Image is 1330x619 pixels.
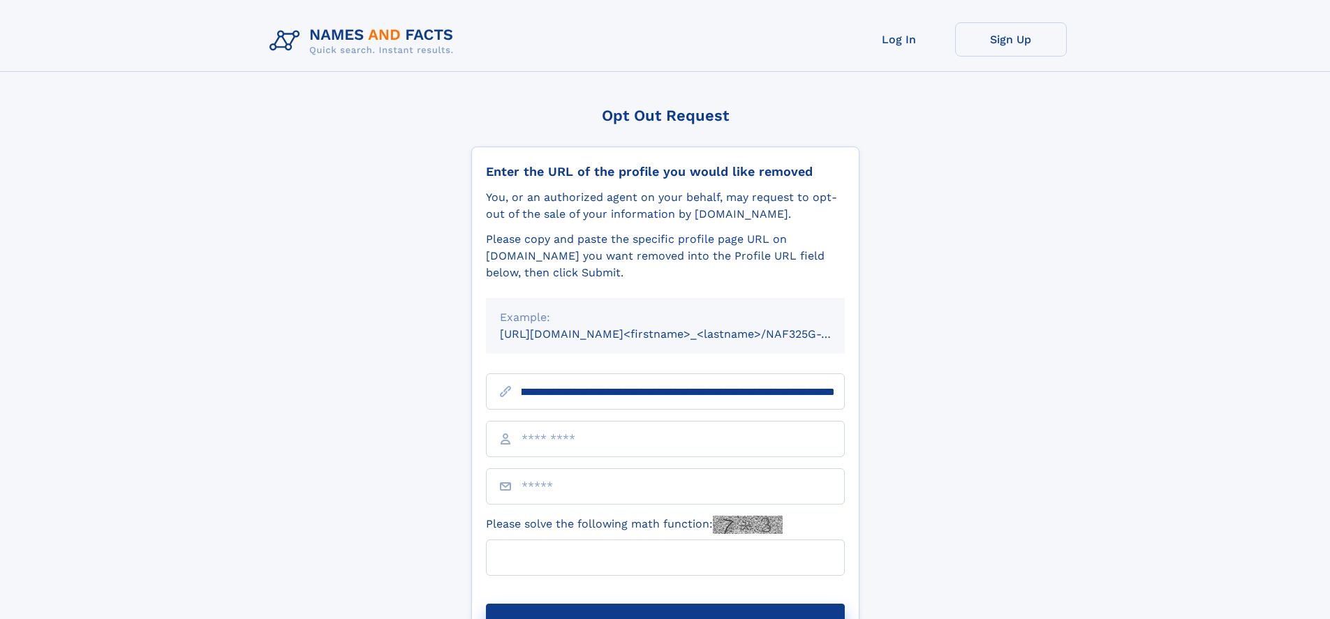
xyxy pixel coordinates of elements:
[955,22,1067,57] a: Sign Up
[264,22,465,60] img: Logo Names and Facts
[843,22,955,57] a: Log In
[486,164,845,179] div: Enter the URL of the profile you would like removed
[486,516,783,534] label: Please solve the following math function:
[486,189,845,223] div: You, or an authorized agent on your behalf, may request to opt-out of the sale of your informatio...
[486,231,845,281] div: Please copy and paste the specific profile page URL on [DOMAIN_NAME] you want removed into the Pr...
[471,107,859,124] div: Opt Out Request
[500,309,831,326] div: Example:
[500,327,871,341] small: [URL][DOMAIN_NAME]<firstname>_<lastname>/NAF325G-xxxxxxxx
